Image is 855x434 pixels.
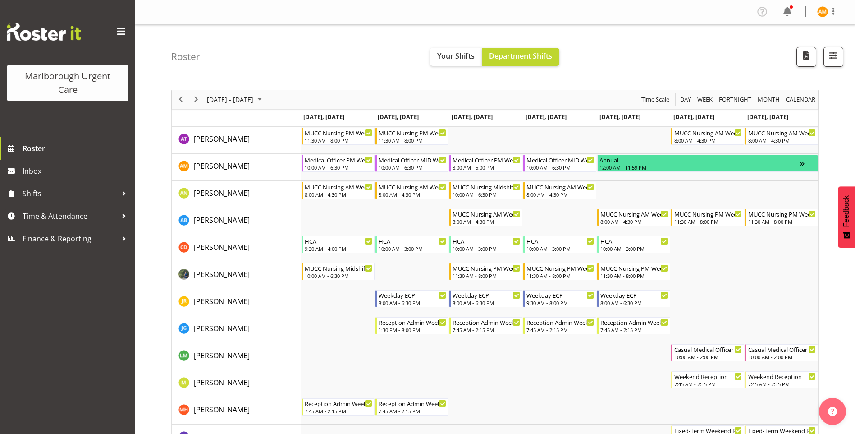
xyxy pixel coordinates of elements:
td: Margret Hall resource [172,397,301,425]
div: HCA [526,236,594,245]
div: Casual Medical Officer Weekend [748,345,816,354]
div: Josephine Godinez"s event - Reception Admin Weekday AM Begin From Thursday, October 9, 2025 at 7:... [523,317,596,334]
td: Cordelia Davies resource [172,235,301,262]
div: Cordelia Davies"s event - HCA Begin From Monday, October 6, 2025 at 9:30:00 AM GMT+13:00 Ends At ... [302,236,375,253]
span: [DATE], [DATE] [452,113,493,121]
div: MUCC Nursing PM Weekends [748,209,816,218]
img: Rosterit website logo [7,23,81,41]
div: MUCC Nursing PM Weekday [600,263,668,272]
div: Alysia Newman-Woods"s event - MUCC Nursing AM Weekday Begin From Thursday, October 9, 2025 at 8:0... [523,182,596,199]
div: 10:00 AM - 6:30 PM [305,164,372,171]
span: [DATE], [DATE] [378,113,419,121]
div: Cordelia Davies"s event - HCA Begin From Friday, October 10, 2025 at 10:00:00 AM GMT+13:00 Ends A... [597,236,670,253]
button: Filter Shifts [823,47,843,67]
span: [DATE], [DATE] [303,113,344,121]
div: MUCC Nursing AM Weekday [526,182,594,191]
div: MUCC Nursing PM Weekday [379,128,446,137]
div: 11:30 AM - 8:00 PM [379,137,446,144]
button: Next [190,94,202,105]
div: Alexandra Madigan"s event - Annual Begin From Friday, October 10, 2025 at 12:00:00 AM GMT+13:00 E... [597,155,818,172]
div: Josephine Godinez"s event - Reception Admin Weekday PM Begin From Tuesday, October 7, 2025 at 1:3... [375,317,448,334]
div: 7:45 AM - 2:15 PM [526,326,594,333]
div: Weekend Reception [748,372,816,381]
div: MUCC Nursing AM Weekday [379,182,446,191]
a: [PERSON_NAME] [194,296,250,307]
div: 9:30 AM - 4:00 PM [305,245,372,252]
span: Roster [23,142,131,155]
span: Time Scale [640,94,670,105]
div: 8:00 AM - 4:30 PM [600,218,668,225]
div: Margie Vuto"s event - Weekend Reception Begin From Saturday, October 11, 2025 at 7:45:00 AM GMT+1... [671,371,744,388]
div: MUCC Nursing Midshift [453,182,520,191]
div: 11:30 AM - 8:00 PM [526,272,594,279]
div: 11:30 AM - 8:00 PM [674,218,742,225]
span: Your Shifts [437,51,475,61]
div: Andrew Brooks"s event - MUCC Nursing AM Weekday Begin From Wednesday, October 8, 2025 at 8:00:00 ... [449,209,522,226]
div: Alysia Newman-Woods"s event - MUCC Nursing Midshift Begin From Wednesday, October 8, 2025 at 10:0... [449,182,522,199]
div: MUCC Nursing AM Weekday [600,209,668,218]
div: HCA [600,236,668,245]
div: 8:00 AM - 4:30 PM [526,191,594,198]
td: Gloria Varghese resource [172,262,301,289]
a: [PERSON_NAME] [194,404,250,415]
div: Gloria Varghese"s event - MUCC Nursing Midshift Begin From Monday, October 6, 2025 at 10:00:00 AM... [302,263,375,280]
td: Alysia Newman-Woods resource [172,181,301,208]
div: 8:00 AM - 4:30 PM [305,191,372,198]
div: Gloria Varghese"s event - MUCC Nursing PM Weekday Begin From Wednesday, October 8, 2025 at 11:30:... [449,263,522,280]
div: MUCC Nursing PM Weekday [305,128,372,137]
div: HCA [453,236,520,245]
a: [PERSON_NAME] [194,161,250,171]
div: Casual Medical Officer Weekend [674,345,742,354]
span: [PERSON_NAME] [194,405,250,415]
div: Jacinta Rangi"s event - Weekday ECP Begin From Friday, October 10, 2025 at 8:00:00 AM GMT+13:00 E... [597,290,670,307]
div: 10:00 AM - 6:30 PM [453,191,520,198]
div: Medical Officer MID Weekday [526,155,594,164]
div: Reception Admin Weekday AM [453,318,520,327]
span: Finance & Reporting [23,232,117,245]
div: Weekday ECP [379,291,446,300]
div: Alexandra Madigan"s event - Medical Officer PM Weekday Begin From Monday, October 6, 2025 at 10:0... [302,155,375,172]
a: [PERSON_NAME] [194,323,250,334]
td: Agnes Tyson resource [172,127,301,154]
button: October 2025 [206,94,266,105]
div: Alysia Newman-Woods"s event - MUCC Nursing AM Weekday Begin From Monday, October 6, 2025 at 8:00:... [302,182,375,199]
a: [PERSON_NAME] [194,350,250,361]
span: [DATE], [DATE] [673,113,714,121]
div: MUCC Nursing PM Weekends [674,209,742,218]
div: Agnes Tyson"s event - MUCC Nursing AM Weekends Begin From Saturday, October 11, 2025 at 8:00:00 A... [671,128,744,145]
div: Andrew Brooks"s event - MUCC Nursing AM Weekday Begin From Friday, October 10, 2025 at 8:00:00 AM... [597,209,670,226]
button: Fortnight [718,94,753,105]
div: 10:00 AM - 3:00 PM [453,245,520,252]
div: Weekend Reception [674,372,742,381]
button: Timeline Week [696,94,714,105]
button: Month [785,94,817,105]
div: Reception Admin Weekday AM [526,318,594,327]
td: Margie Vuto resource [172,370,301,397]
button: Your Shifts [430,48,482,66]
div: Annual [599,155,800,164]
div: 7:45 AM - 2:15 PM [748,380,816,388]
div: 12:00 AM - 11:59 PM [599,164,800,171]
div: 10:00 AM - 6:30 PM [526,164,594,171]
div: 8:00 AM - 4:30 PM [674,137,742,144]
a: [PERSON_NAME] [194,269,250,280]
div: MUCC Nursing PM Weekday [453,263,520,272]
div: 1:30 PM - 8:00 PM [379,326,446,333]
button: Timeline Month [756,94,782,105]
span: [DATE], [DATE] [599,113,640,121]
div: Weekday ECP [453,291,520,300]
div: 10:00 AM - 3:00 PM [379,245,446,252]
div: Weekday ECP [600,291,668,300]
div: Medical Officer MID Weekday [379,155,446,164]
button: Download a PDF of the roster according to the set date range. [796,47,816,67]
span: Shifts [23,187,117,200]
div: Medical Officer PM Weekday [305,155,372,164]
div: Jacinta Rangi"s event - Weekday ECP Begin From Tuesday, October 7, 2025 at 8:00:00 AM GMT+13:00 E... [375,290,448,307]
div: HCA [305,236,372,245]
div: Andrew Brooks"s event - MUCC Nursing PM Weekends Begin From Sunday, October 12, 2025 at 11:30:00 ... [745,209,818,226]
div: MUCC Nursing AM Weekday [305,182,372,191]
div: 10:00 AM - 6:30 PM [379,164,446,171]
div: Reception Admin Weekday AM [305,399,372,408]
span: [PERSON_NAME] [194,351,250,360]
